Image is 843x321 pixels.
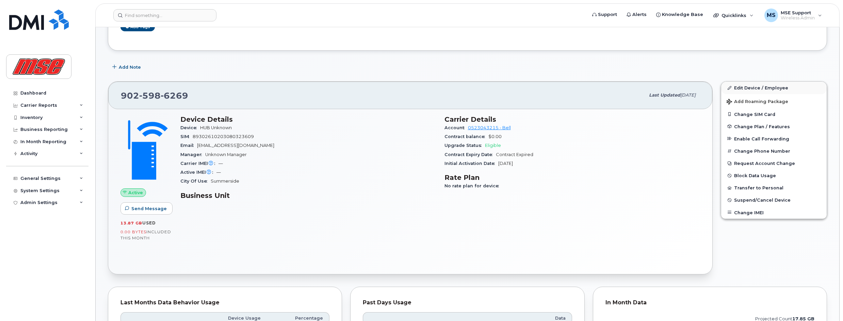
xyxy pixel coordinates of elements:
[734,124,790,129] span: Change Plan / Features
[649,92,680,98] span: Last updated
[734,136,789,141] span: Enable Call Forwarding
[727,99,788,105] span: Add Roaming Package
[721,206,827,219] button: Change IMEI
[722,13,746,18] span: Quicklinks
[444,183,502,188] span: No rate plan for device
[781,15,815,21] span: Wireless Admin
[444,143,485,148] span: Upgrade Status
[598,11,617,18] span: Support
[211,179,239,184] span: Summerside
[180,170,216,175] span: Active IMEI
[180,161,218,166] span: Carrier IMEI
[721,108,827,120] button: Change SIM Card
[216,170,221,175] span: —
[108,61,147,73] button: Add Note
[205,152,247,157] span: Unknown Manager
[721,169,827,182] button: Block Data Usage
[444,152,496,157] span: Contract Expiry Date
[161,90,188,101] span: 6269
[142,220,156,225] span: used
[131,205,167,212] span: Send Message
[721,82,827,94] a: Edit Device / Employee
[721,133,827,145] button: Enable Call Forwarding
[622,8,651,21] a: Alerts
[721,157,827,169] button: Request Account Change
[363,299,572,306] div: Past Days Usage
[139,90,161,101] span: 598
[734,198,791,203] span: Suspend/Cancel Device
[180,115,436,123] h3: Device Details
[485,143,501,148] span: Eligible
[496,152,533,157] span: Contract Expired
[721,182,827,194] button: Transfer to Personal
[119,64,141,70] span: Add Note
[180,125,200,130] span: Device
[721,120,827,133] button: Change Plan / Features
[781,10,815,15] span: MSE Support
[120,202,173,215] button: Send Message
[721,94,827,108] button: Add Roaming Package
[120,229,171,240] span: included this month
[180,152,205,157] span: Manager
[767,11,776,19] span: MS
[662,11,703,18] span: Knowledge Base
[113,9,216,21] input: Find something...
[121,90,188,101] span: 902
[709,9,758,22] div: Quicklinks
[651,8,708,21] a: Knowledge Base
[498,161,513,166] span: [DATE]
[444,161,498,166] span: Initial Activation Date
[444,115,700,123] h3: Carrier Details
[605,299,814,306] div: In Month Data
[128,189,143,196] span: Active
[721,145,827,157] button: Change Phone Number
[200,125,232,130] span: HUB Unknown
[120,230,146,234] span: 0.00 Bytes
[444,134,488,139] span: Contract balance
[193,134,254,139] span: 89302610203080323609
[721,194,827,206] button: Suspend/Cancel Device
[760,9,827,22] div: MSE Support
[587,8,622,21] a: Support
[197,143,274,148] span: [EMAIL_ADDRESS][DOMAIN_NAME]
[120,299,329,306] div: Last Months Data Behavior Usage
[444,125,468,130] span: Account
[488,134,502,139] span: $0.00
[180,134,193,139] span: SIM
[180,179,211,184] span: City Of Use
[180,191,436,200] h3: Business Unit
[680,92,696,98] span: [DATE]
[632,11,647,18] span: Alerts
[180,143,197,148] span: Email
[218,161,223,166] span: —
[468,125,511,130] a: 0523043215 - Bell
[444,173,700,182] h3: Rate Plan
[120,221,142,225] span: 13.87 GB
